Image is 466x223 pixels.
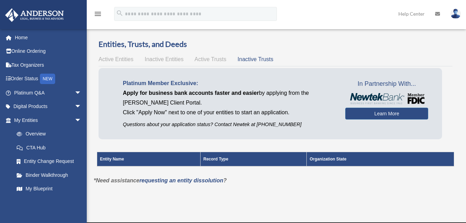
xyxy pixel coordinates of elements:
a: Order StatusNEW [5,72,92,86]
th: Record Type [201,152,307,167]
a: Entity Change Request [10,155,88,168]
a: Learn More [345,108,428,119]
th: Organization State [307,152,454,167]
a: Digital Productsarrow_drop_down [5,100,92,114]
span: Inactive Trusts [238,56,273,62]
a: Platinum Q&Aarrow_drop_down [5,86,92,100]
span: Apply for business bank accounts faster and easier [123,90,259,96]
a: requesting an entity dissolution [139,177,223,183]
a: Tax Due Dates [10,196,88,209]
img: User Pic [450,9,461,19]
a: Overview [10,127,85,141]
span: arrow_drop_down [75,100,88,114]
h3: Entities, Trusts, and Deeds [99,39,452,50]
a: Online Ordering [5,44,92,58]
p: Platinum Member Exclusive: [123,79,335,88]
a: Tax Organizers [5,58,92,72]
p: Questions about your application status? Contact Newtek at [PHONE_NUMBER] [123,120,335,129]
i: menu [94,10,102,18]
div: NEW [40,74,55,84]
img: Anderson Advisors Platinum Portal [3,8,66,22]
img: NewtekBankLogoSM.png [349,93,425,104]
span: Active Entities [99,56,133,62]
span: arrow_drop_down [75,86,88,100]
a: CTA Hub [10,141,88,155]
span: Inactive Entities [145,56,184,62]
span: arrow_drop_down [75,113,88,127]
p: by applying from the [PERSON_NAME] Client Portal. [123,88,335,108]
em: *Need assistance ? [94,177,227,183]
span: In Partnership With... [345,79,428,90]
th: Entity Name [97,152,201,167]
a: My Blueprint [10,182,88,196]
a: Binder Walkthrough [10,168,88,182]
i: search [116,9,124,17]
a: menu [94,12,102,18]
p: Click "Apply Now" next to one of your entities to start an application. [123,108,335,117]
a: My Entitiesarrow_drop_down [5,113,88,127]
a: Home [5,31,92,44]
span: Active Trusts [195,56,227,62]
